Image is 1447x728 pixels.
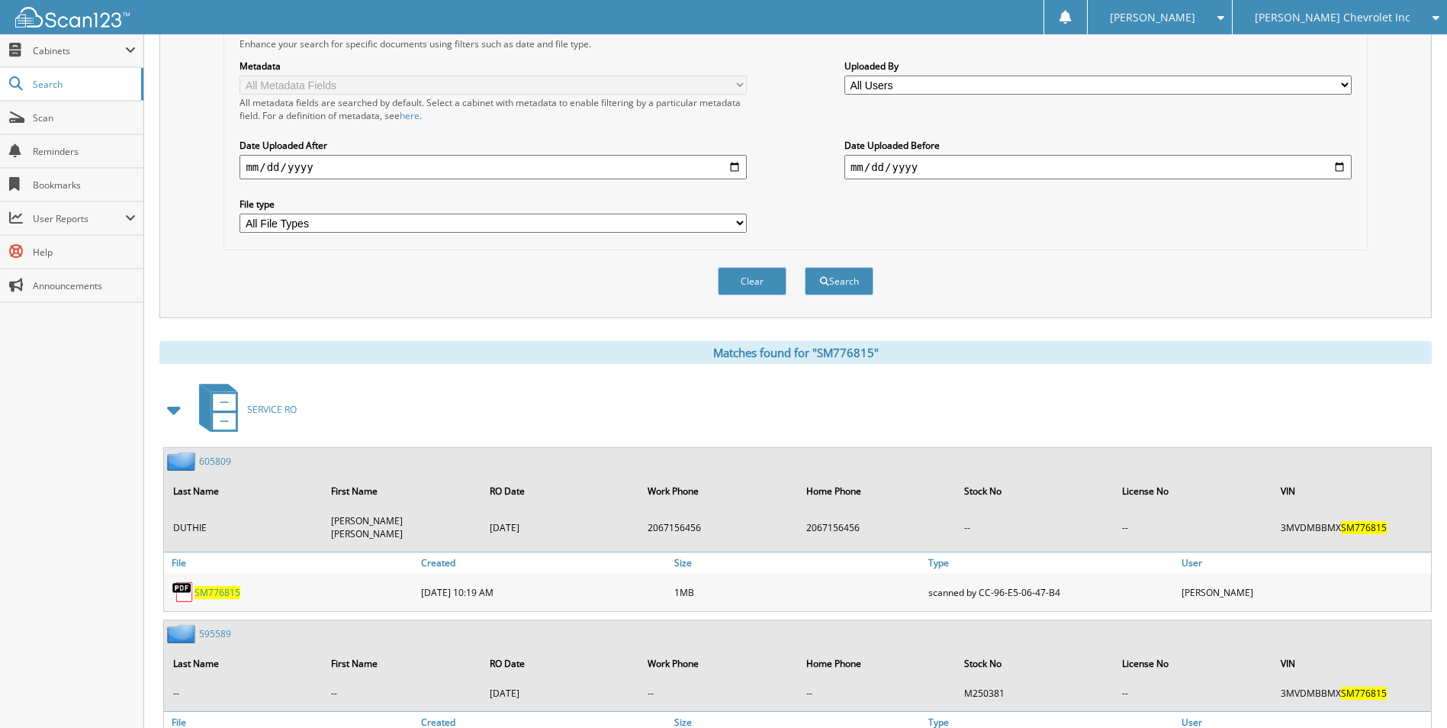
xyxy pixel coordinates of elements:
span: SM776815 [1341,521,1387,534]
div: 1MB [670,577,924,607]
td: [PERSON_NAME] [PERSON_NAME] [323,508,480,546]
td: -- [1114,681,1271,706]
th: RO Date [482,648,638,679]
span: [PERSON_NAME] [1110,13,1195,22]
div: All metadata fields are searched by default. Select a cabinet with metadata to enable filtering b... [240,96,747,122]
th: Home Phone [799,475,955,507]
span: SERVICE RO [247,403,297,416]
div: [DATE] 10:19 AM [417,577,670,607]
img: PDF.png [172,581,195,604]
th: License No [1114,648,1271,679]
td: -- [1114,508,1271,546]
a: User [1178,552,1431,573]
iframe: Chat Widget [1371,655,1447,728]
input: start [240,155,747,179]
span: Bookmarks [33,179,136,192]
td: -- [323,681,480,706]
th: First Name [323,648,480,679]
div: [PERSON_NAME] [1178,577,1431,607]
th: RO Date [482,475,638,507]
td: [DATE] [482,681,638,706]
th: License No [1114,475,1271,507]
img: scan123-logo-white.svg [15,7,130,27]
button: Clear [718,267,786,295]
button: Search [805,267,873,295]
a: SM776815 [195,586,240,599]
a: 595589 [199,627,231,640]
th: VIN [1273,475,1429,507]
label: File type [240,198,747,211]
th: First Name [323,475,480,507]
th: Last Name [166,648,322,679]
th: Last Name [166,475,322,507]
div: scanned by CC-96-E5-06-47-B4 [924,577,1178,607]
td: -- [640,681,796,706]
th: Home Phone [799,648,955,679]
td: M250381 [957,681,1113,706]
a: Type [924,552,1178,573]
a: Size [670,552,924,573]
td: 2067156456 [799,508,955,546]
a: here [400,109,420,122]
span: Help [33,246,136,259]
th: Work Phone [640,475,796,507]
span: Scan [33,111,136,124]
td: -- [799,681,955,706]
td: -- [957,508,1113,546]
span: [PERSON_NAME] Chevrolet Inc [1255,13,1410,22]
img: folder2.png [167,624,199,643]
label: Uploaded By [844,60,1352,72]
a: Created [417,552,670,573]
td: 2067156456 [640,508,796,546]
th: Stock No [957,475,1113,507]
td: [DATE] [482,508,638,546]
label: Date Uploaded After [240,139,747,152]
input: end [844,155,1352,179]
span: User Reports [33,212,125,225]
a: 605809 [199,455,231,468]
label: Metadata [240,60,747,72]
a: SERVICE RO [190,379,297,440]
span: Search [33,78,133,91]
img: folder2.png [167,452,199,471]
th: VIN [1273,648,1429,679]
td: DUTHIE [166,508,322,546]
th: Stock No [957,648,1113,679]
span: SM776815 [1341,687,1387,700]
div: Matches found for "SM776815" [159,341,1432,364]
th: Work Phone [640,648,796,679]
span: Announcements [33,279,136,292]
td: -- [166,681,322,706]
td: 3MVDMBBMX [1273,508,1429,546]
td: 3MVDMBBMX [1273,681,1429,706]
span: Reminders [33,145,136,158]
div: Enhance your search for specific documents using filters such as date and file type. [232,37,1359,50]
label: Date Uploaded Before [844,139,1352,152]
a: File [164,552,417,573]
span: Cabinets [33,44,125,57]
